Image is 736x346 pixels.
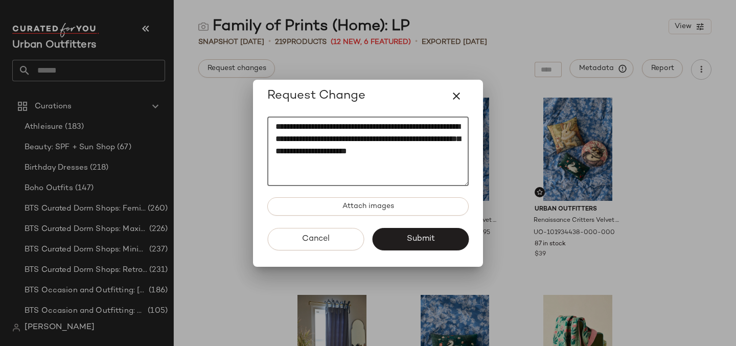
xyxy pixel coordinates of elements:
[342,202,394,211] span: Attach images
[302,234,330,244] span: Cancel
[372,228,469,250] button: Submit
[267,88,365,104] span: Request Change
[267,228,364,250] button: Cancel
[267,197,469,216] button: Attach images
[406,234,434,244] span: Submit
